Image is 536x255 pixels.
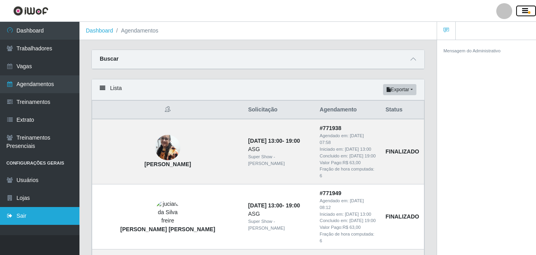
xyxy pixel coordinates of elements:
[320,211,376,218] div: Iniciado em:
[320,198,364,210] time: [DATE] 08:12
[243,101,315,119] th: Solicitação
[443,48,501,53] small: Mensagem do Administrativo
[320,125,342,131] strong: # 771938
[320,217,376,224] div: Concluido em:
[320,224,376,231] div: Valor Pago: R$ 63,00
[248,218,310,232] div: Super Show - [PERSON_NAME]
[155,131,180,165] img: Maria José Vidal
[320,146,376,153] div: Iniciado em:
[248,202,300,209] strong: -
[120,226,215,232] strong: [PERSON_NAME] [PERSON_NAME]
[383,84,416,95] button: Exportar
[381,101,424,119] th: Status
[79,22,437,40] nav: breadcrumb
[248,210,310,218] div: ASG
[286,138,300,144] time: 19:00
[145,161,191,167] strong: [PERSON_NAME]
[320,166,376,179] div: Fração de hora computada: 6
[345,212,371,217] time: [DATE] 13:00
[385,213,419,220] strong: FINALIZADO
[100,56,118,62] strong: Buscar
[349,218,375,223] time: [DATE] 19:00
[320,190,342,196] strong: # 771949
[248,138,282,144] time: [DATE] 13:00
[286,202,300,209] time: 19:00
[248,145,310,153] div: ASG
[13,6,48,16] img: CoreUI Logo
[248,138,300,144] strong: -
[86,27,113,34] a: Dashboard
[320,231,376,244] div: Fração de hora computada: 6
[349,153,375,158] time: [DATE] 19:00
[248,153,310,167] div: Super Show - [PERSON_NAME]
[320,153,376,159] div: Concluido em:
[320,159,376,166] div: Valor Pago: R$ 63,00
[345,147,371,151] time: [DATE] 13:00
[155,200,180,225] img: juciara da Silva freire
[385,148,419,155] strong: FINALIZADO
[320,132,376,146] div: Agendado em:
[113,27,159,35] li: Agendamentos
[92,79,424,100] div: Lista
[320,197,376,211] div: Agendado em:
[248,202,282,209] time: [DATE] 13:00
[315,101,381,119] th: Agendamento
